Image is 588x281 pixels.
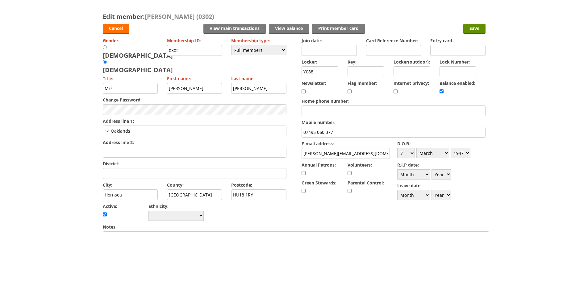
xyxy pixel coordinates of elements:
label: Locker: [302,59,338,65]
label: Address line 2: [103,139,286,145]
label: Annual Patrons: [302,162,344,168]
label: Membership ID: [167,38,222,43]
label: Flag member: [348,80,394,86]
label: Home phone number: [302,98,485,104]
span: [PERSON_NAME] (0302) [145,12,214,21]
label: Green Stewards: [302,180,344,186]
label: Volunteers: [348,162,390,168]
label: First name: [167,76,222,81]
label: Last name: [231,76,286,81]
label: Newsletter: [302,80,348,86]
label: Address line 1: [103,118,286,124]
input: Save [463,24,486,34]
label: Gender: [103,38,158,43]
a: Print member card [312,24,365,34]
label: Internet privacy: [394,80,440,86]
label: Parental Control: [348,180,390,186]
label: Balance enabled: [440,80,486,86]
div: [DEMOGRAPHIC_DATA] [103,60,173,74]
label: Change Password: [103,97,286,103]
a: View main transactions [203,24,266,34]
label: City: [103,182,158,188]
label: Card Reference Number: [366,38,421,43]
div: [DEMOGRAPHIC_DATA] [103,45,173,60]
label: Membership type: [231,38,286,43]
label: County: [167,182,222,188]
label: Join date: [302,38,357,43]
label: Active: [103,203,149,209]
a: View balance [269,24,309,34]
label: E-mail address: [302,141,390,147]
label: Title: [103,76,158,81]
label: Mobile number: [302,119,485,125]
label: Entry card [430,38,486,43]
label: District: [103,161,286,167]
label: R.I.P date: [397,162,486,168]
label: D.O.B.: [397,141,486,147]
label: Locker(outdoor): [394,59,430,65]
a: Cancel [103,24,129,34]
label: Leave date: [397,183,486,188]
label: Postcode: [231,182,286,188]
label: Lock Number: [440,59,476,65]
label: Ethnicity: [148,203,204,209]
label: Key: [348,59,384,65]
label: Notes [103,224,486,230]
